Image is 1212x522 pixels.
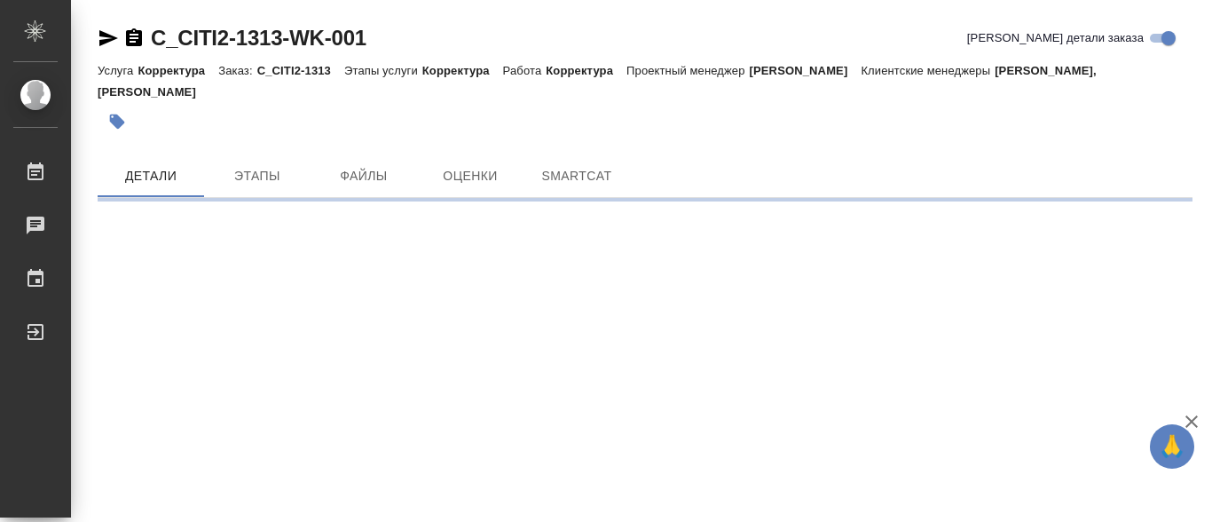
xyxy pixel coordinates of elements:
[151,26,366,50] a: C_CITI2-1313-WK-001
[108,165,193,187] span: Детали
[503,64,547,77] p: Работа
[123,28,145,49] button: Скопировать ссылку
[422,64,503,77] p: Корректура
[257,64,344,77] p: C_CITI2-1313
[546,64,626,77] p: Корректура
[218,64,256,77] p: Заказ:
[967,29,1144,47] span: [PERSON_NAME] детали заказа
[98,102,137,141] button: Добавить тэг
[1150,424,1194,469] button: 🙏
[861,64,995,77] p: Клиентские менеджеры
[534,165,619,187] span: SmartCat
[98,64,138,77] p: Услуга
[98,28,119,49] button: Скопировать ссылку для ЯМессенджера
[428,165,513,187] span: Оценки
[750,64,862,77] p: [PERSON_NAME]
[138,64,218,77] p: Корректура
[215,165,300,187] span: Этапы
[321,165,406,187] span: Файлы
[344,64,422,77] p: Этапы услуги
[626,64,749,77] p: Проектный менеджер
[1157,428,1187,465] span: 🙏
